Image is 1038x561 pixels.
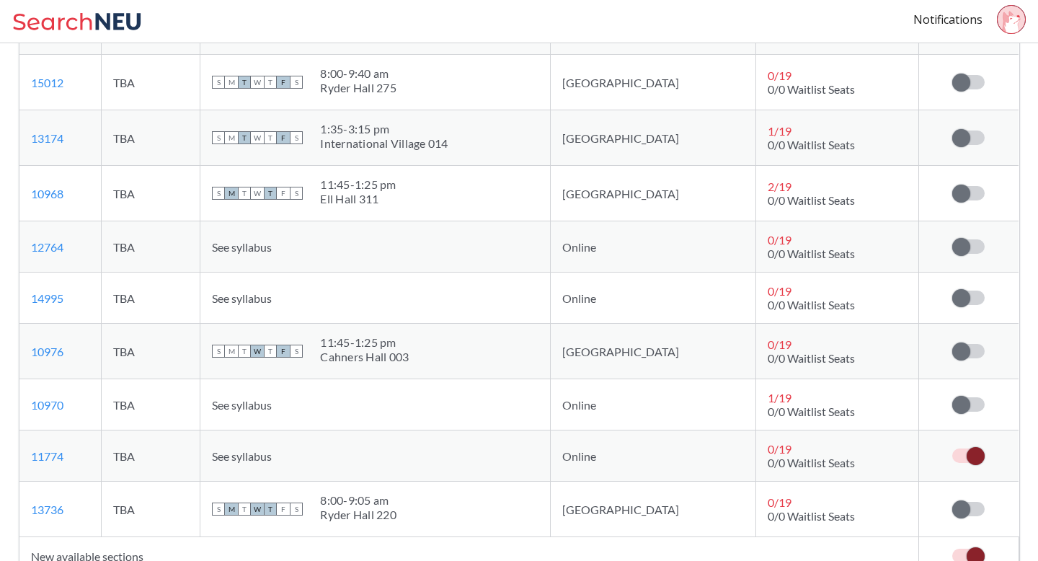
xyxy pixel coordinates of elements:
span: 0/0 Waitlist Seats [768,351,855,365]
td: TBA [101,379,200,430]
a: 15012 [31,76,63,89]
td: TBA [101,166,200,221]
span: T [238,76,251,89]
span: F [277,503,290,516]
td: [GEOGRAPHIC_DATA] [550,55,756,110]
span: T [264,76,277,89]
span: W [251,187,264,200]
a: 13736 [31,503,63,516]
td: Online [550,379,756,430]
span: 0/0 Waitlist Seats [768,82,855,96]
div: Cahners Hall 003 [320,350,409,364]
span: S [290,345,303,358]
a: Notifications [913,12,982,27]
div: International Village 014 [320,136,448,151]
div: 1:35 - 3:15 pm [320,122,448,136]
span: See syllabus [212,398,272,412]
td: Online [550,430,756,482]
span: T [238,503,251,516]
span: 0 / 19 [768,284,791,298]
div: Ryder Hall 220 [320,508,396,522]
span: 0/0 Waitlist Seats [768,456,855,469]
td: Online [550,221,756,273]
a: 10970 [31,398,63,412]
div: Ell Hall 311 [320,192,396,206]
span: F [277,187,290,200]
span: W [251,131,264,144]
div: 8:00 - 9:05 am [320,493,396,508]
a: 10976 [31,345,63,358]
a: 10968 [31,187,63,200]
td: [GEOGRAPHIC_DATA] [550,324,756,379]
span: 0/0 Waitlist Seats [768,138,855,151]
span: T [264,345,277,358]
span: S [290,76,303,89]
span: S [212,503,225,516]
span: M [225,187,238,200]
span: F [277,345,290,358]
div: 11:45 - 1:25 pm [320,177,396,192]
span: W [251,76,264,89]
span: M [225,345,238,358]
td: TBA [101,110,200,166]
span: 0 / 19 [768,495,791,509]
span: W [251,345,264,358]
span: 0/0 Waitlist Seats [768,193,855,207]
a: 12764 [31,240,63,254]
span: T [264,187,277,200]
span: S [290,503,303,516]
span: See syllabus [212,240,272,254]
td: TBA [101,273,200,324]
span: See syllabus [212,291,272,305]
div: 8:00 - 9:40 am [320,66,396,81]
span: 1 / 19 [768,391,791,405]
span: S [212,187,225,200]
td: TBA [101,55,200,110]
span: S [212,345,225,358]
span: 2 / 19 [768,180,791,193]
span: F [277,76,290,89]
span: 0/0 Waitlist Seats [768,247,855,260]
span: S [290,131,303,144]
span: See syllabus [212,449,272,463]
span: T [238,131,251,144]
span: T [238,187,251,200]
span: 0/0 Waitlist Seats [768,405,855,418]
span: 0 / 19 [768,69,791,82]
span: T [264,503,277,516]
span: S [290,187,303,200]
span: 0/0 Waitlist Seats [768,509,855,523]
td: [GEOGRAPHIC_DATA] [550,482,756,537]
span: F [277,131,290,144]
td: TBA [101,324,200,379]
span: T [264,131,277,144]
td: TBA [101,430,200,482]
a: 14995 [31,291,63,305]
td: TBA [101,482,200,537]
td: Online [550,273,756,324]
td: TBA [101,221,200,273]
span: 0 / 19 [768,442,791,456]
span: M [225,76,238,89]
div: 11:45 - 1:25 pm [320,335,409,350]
span: 0 / 19 [768,337,791,351]
a: 11774 [31,449,63,463]
span: W [251,503,264,516]
span: S [212,76,225,89]
span: 0/0 Waitlist Seats [768,298,855,312]
div: Ryder Hall 275 [320,81,396,95]
span: S [212,131,225,144]
a: 13174 [31,131,63,145]
span: M [225,503,238,516]
td: [GEOGRAPHIC_DATA] [550,110,756,166]
td: [GEOGRAPHIC_DATA] [550,166,756,221]
span: 1 / 19 [768,124,791,138]
span: M [225,131,238,144]
span: 0 / 19 [768,233,791,247]
span: T [238,345,251,358]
